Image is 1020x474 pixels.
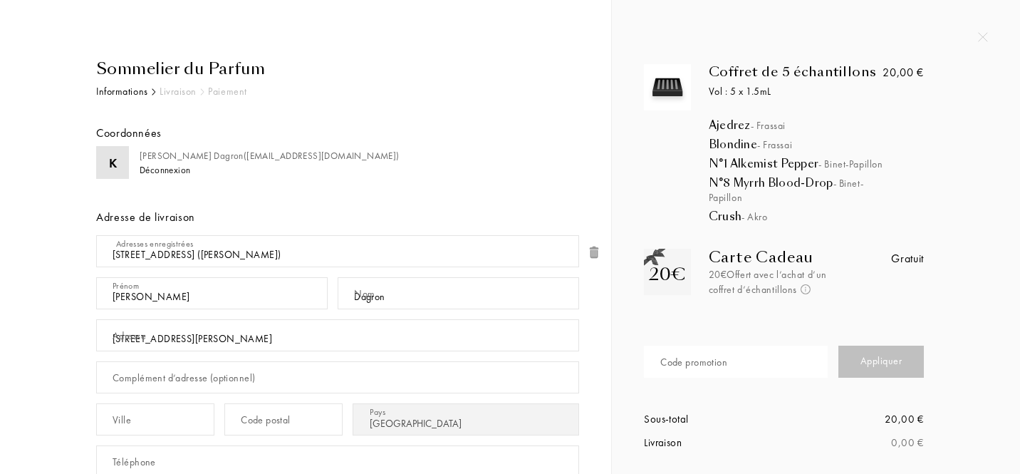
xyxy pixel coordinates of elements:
[644,249,665,267] img: gift_n.png
[883,64,923,81] div: 20,00 €
[208,84,246,99] div: Paiement
[160,84,197,99] div: Livraison
[96,57,579,81] div: Sommelier du Parfum
[709,267,854,297] div: 20€ Offert avec l’achat d’un coffret d’échantillons
[140,149,400,163] div: [PERSON_NAME] Dagron ( [EMAIL_ADDRESS][DOMAIN_NAME] )
[113,371,255,386] div: Complément d’adresse (optionnel)
[644,435,784,451] div: Livraison
[96,84,148,99] div: Informations
[200,88,204,96] img: arr_grey.svg
[709,84,878,99] div: Vol : 5 x 1.5mL
[801,284,811,294] img: info_voucher.png
[838,346,924,378] div: Appliquer
[109,153,117,172] div: K
[757,138,792,151] span: - Frassai
[751,119,786,132] span: - Frassai
[96,209,579,226] div: Adresse de livraison
[644,411,784,428] div: Sous-total
[113,279,139,292] div: Prénom
[709,210,945,224] div: Crush
[709,157,945,171] div: N°1 Alkemist Pepper
[152,88,156,96] img: arr_black.svg
[96,125,162,142] div: Coordonnées
[818,158,883,170] span: - Binet-Papillon
[709,176,945,205] div: N°8 Myrrh Blood-Drop
[784,411,924,428] div: 20,00 €
[649,262,686,287] div: 20€
[978,32,988,42] img: quit_onboard.svg
[709,138,945,152] div: Blondine
[354,287,375,302] div: Nom
[116,237,194,250] div: Adresses enregistrées
[241,413,291,428] div: Code postal
[140,163,190,177] div: Déconnexion
[113,413,131,428] div: Ville
[741,210,767,223] span: - Akro
[647,68,687,107] img: box_5.svg
[113,329,146,344] div: Adresse
[587,245,601,259] img: trash.png
[709,118,945,133] div: Ajedrez
[113,455,156,470] div: Téléphone
[709,249,854,266] div: Carte Cadeau
[891,250,923,267] div: Gratuit
[784,435,924,451] div: 0,00 €
[660,355,727,370] div: Code promotion
[370,406,385,418] div: Pays
[709,64,878,80] div: Coffret de 5 échantillons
